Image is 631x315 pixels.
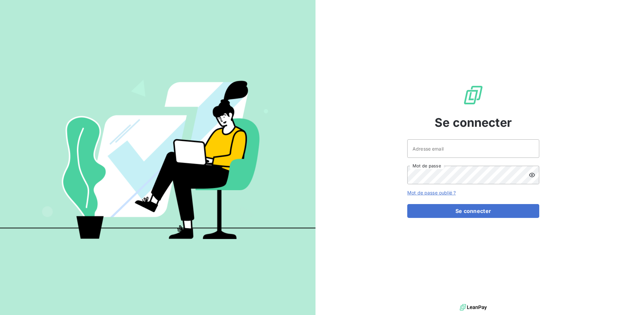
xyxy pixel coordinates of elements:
[460,302,487,312] img: logo
[435,114,512,131] span: Se connecter
[407,190,456,195] a: Mot de passe oublié ?
[463,85,484,106] img: Logo LeanPay
[407,204,539,218] button: Se connecter
[407,139,539,158] input: placeholder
